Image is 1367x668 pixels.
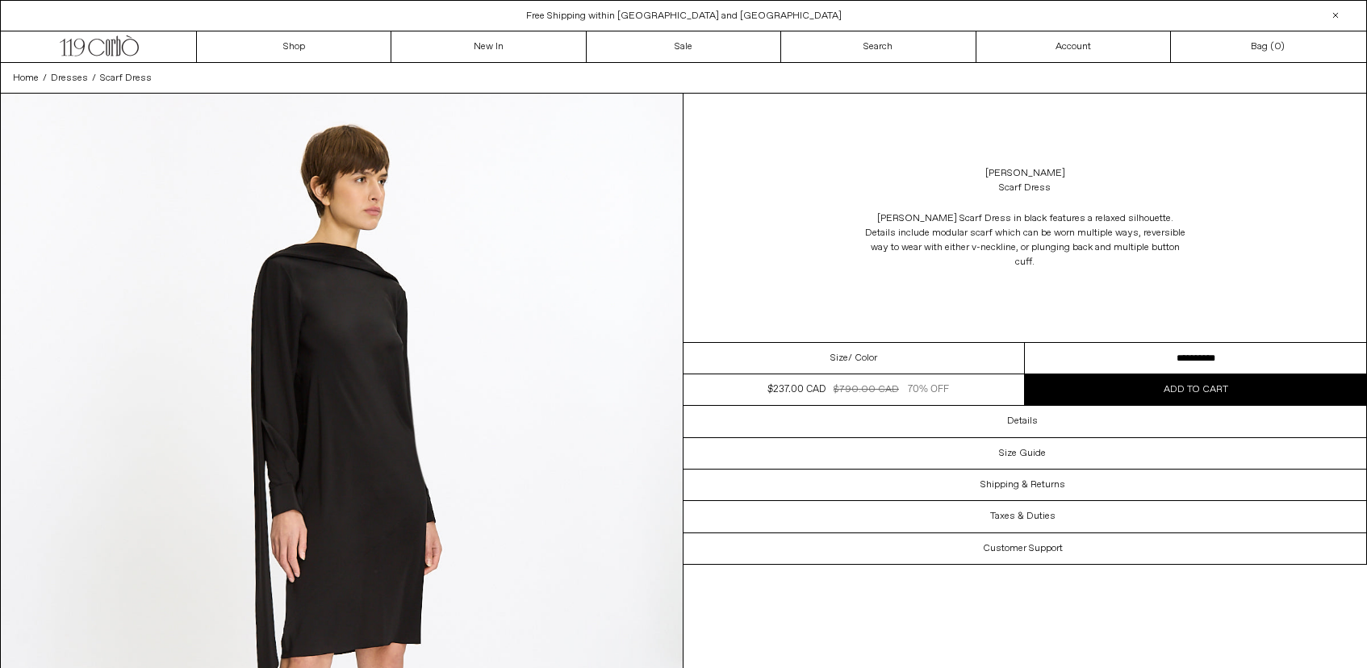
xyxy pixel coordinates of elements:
[100,72,152,85] span: Scarf Dress
[985,166,1065,181] a: [PERSON_NAME]
[908,382,949,397] div: 70% OFF
[1274,40,1285,54] span: )
[999,181,1051,195] div: Scarf Dress
[767,382,826,397] div: $237.00 CAD
[391,31,586,62] a: New In
[1274,40,1281,53] span: 0
[848,351,877,365] span: / Color
[43,71,47,86] span: /
[980,479,1065,491] h3: Shipping & Returns
[526,10,842,23] a: Free Shipping within [GEOGRAPHIC_DATA] and [GEOGRAPHIC_DATA]
[1025,374,1366,405] button: Add to cart
[781,31,976,62] a: Search
[863,211,1186,269] div: [PERSON_NAME] Scarf Dress in black features a relaxed silhouette. Details include modular scarf w...
[1164,383,1228,396] span: Add to cart
[100,71,152,86] a: Scarf Dress
[1007,415,1038,427] h3: Details
[197,31,391,62] a: Shop
[990,511,1056,522] h3: Taxes & Duties
[976,31,1171,62] a: Account
[587,31,781,62] a: Sale
[834,382,899,397] div: $790.00 CAD
[51,71,88,86] a: Dresses
[999,448,1046,459] h3: Size Guide
[13,71,39,86] a: Home
[1171,31,1365,62] a: Bag ()
[92,71,96,86] span: /
[830,351,848,365] span: Size
[51,72,88,85] span: Dresses
[13,72,39,85] span: Home
[983,543,1063,554] h3: Customer Support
